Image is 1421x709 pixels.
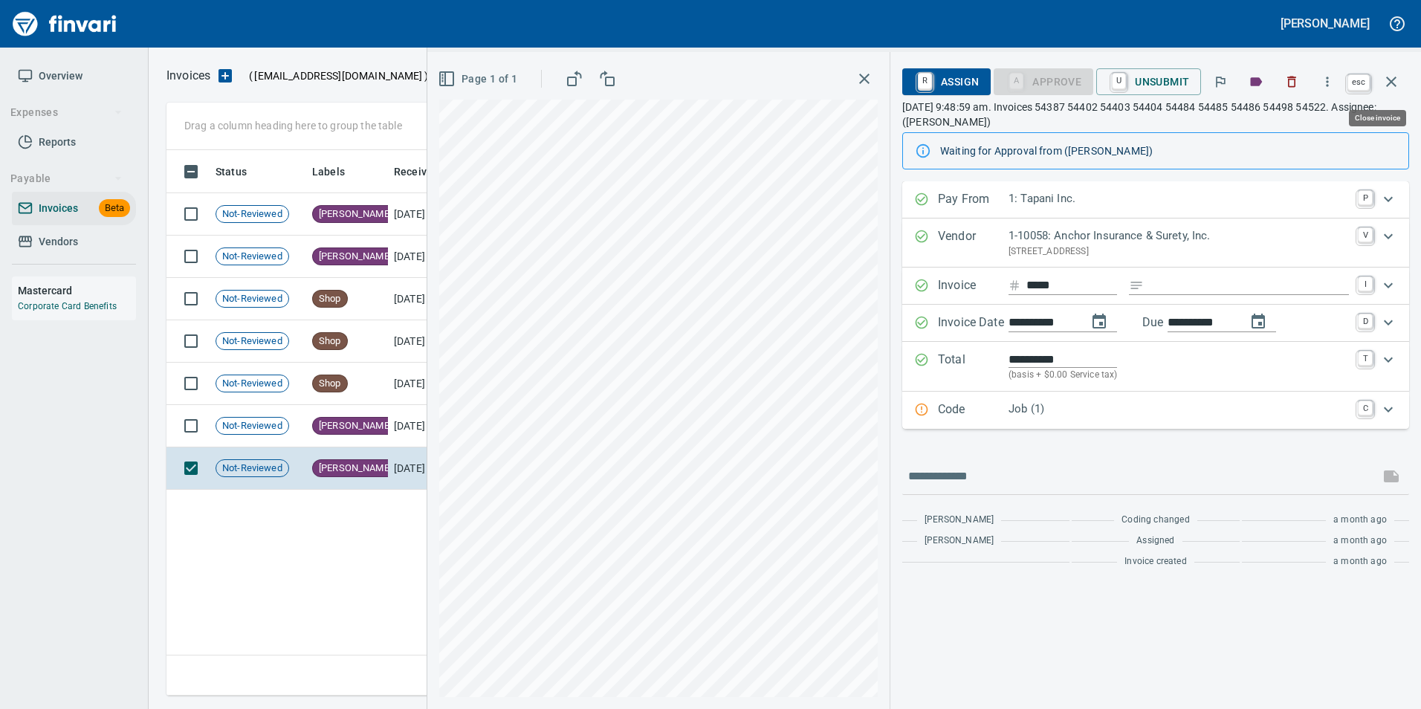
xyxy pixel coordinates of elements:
[1121,513,1189,528] span: Coding changed
[1358,190,1373,205] a: P
[12,192,136,225] a: InvoicesBeta
[918,73,932,89] a: R
[902,342,1409,392] div: Expand
[313,207,398,221] span: [PERSON_NAME]
[394,163,458,181] span: Received
[313,377,347,391] span: Shop
[938,276,1009,296] p: Invoice
[216,334,288,349] span: Not-Reviewed
[313,462,398,476] span: [PERSON_NAME]
[938,351,1009,383] p: Total
[1009,245,1349,259] p: [STREET_ADDRESS]
[1311,65,1344,98] button: More
[313,419,398,433] span: [PERSON_NAME]
[1333,534,1387,548] span: a month ago
[441,70,517,88] span: Page 1 of 1
[216,250,288,264] span: Not-Reviewed
[1108,69,1189,94] span: Unsubmit
[902,181,1409,218] div: Expand
[925,534,994,548] span: [PERSON_NAME]
[1136,534,1174,548] span: Assigned
[18,282,136,299] h6: Mastercard
[938,190,1009,210] p: Pay From
[1347,74,1370,91] a: esc
[12,59,136,93] a: Overview
[1009,227,1349,245] p: 1-10058: Anchor Insurance & Surety, Inc.
[435,65,523,93] button: Page 1 of 1
[253,68,424,83] span: [EMAIL_ADDRESS][DOMAIN_NAME]
[388,405,470,447] td: [DATE]
[1112,73,1126,89] a: U
[99,200,130,217] span: Beta
[902,305,1409,342] div: Expand
[1009,368,1349,383] p: (basis + $0.00 Service tax)
[1009,276,1020,294] svg: Invoice number
[1333,513,1387,528] span: a month ago
[216,377,288,391] span: Not-Reviewed
[1009,401,1349,418] p: Job (1)
[10,103,123,122] span: Expenses
[166,67,210,85] nav: breadcrumb
[1129,278,1144,293] svg: Invoice description
[940,137,1396,164] div: Waiting for Approval from ([PERSON_NAME])
[388,447,470,490] td: [DATE]
[388,236,470,278] td: [DATE]
[216,163,247,181] span: Status
[4,165,129,192] button: Payable
[902,100,1409,129] p: [DATE] 9:48:59 am. Invoices 54387 54402 54403 54404 54484 54485 54486 54498 54522. Assignee: ([PE...
[938,314,1009,333] p: Invoice Date
[938,401,1009,420] p: Code
[1204,65,1237,98] button: Flag
[18,301,117,311] a: Corporate Card Benefits
[216,207,288,221] span: Not-Reviewed
[994,74,1093,87] div: Job required
[914,69,979,94] span: Assign
[313,292,347,306] span: Shop
[9,6,120,42] img: Finvari
[1358,276,1373,291] a: I
[12,126,136,159] a: Reports
[1240,65,1272,98] button: Labels
[313,250,398,264] span: [PERSON_NAME]
[1333,554,1387,569] span: a month ago
[1009,190,1349,207] p: 1: Tapani Inc.
[1275,65,1308,98] button: Discard
[39,67,82,85] span: Overview
[925,513,994,528] span: [PERSON_NAME]
[1358,401,1373,415] a: C
[12,225,136,259] a: Vendors
[1124,554,1187,569] span: Invoice created
[313,334,347,349] span: Shop
[388,363,470,405] td: [DATE]
[184,118,402,133] p: Drag a column heading here to group the table
[1142,314,1213,331] p: Due
[1277,12,1373,35] button: [PERSON_NAME]
[240,68,428,83] p: ( )
[39,199,78,218] span: Invoices
[902,68,991,95] button: RAssign
[388,278,470,320] td: [DATE]
[1281,16,1370,31] h5: [PERSON_NAME]
[1358,351,1373,366] a: T
[902,268,1409,305] div: Expand
[39,233,78,251] span: Vendors
[216,419,288,433] span: Not-Reviewed
[938,227,1009,259] p: Vendor
[166,67,210,85] p: Invoices
[388,320,470,363] td: [DATE]
[39,133,76,152] span: Reports
[902,392,1409,429] div: Expand
[216,292,288,306] span: Not-Reviewed
[1240,304,1276,340] button: change due date
[216,462,288,476] span: Not-Reviewed
[312,163,364,181] span: Labels
[10,169,123,188] span: Payable
[4,99,129,126] button: Expenses
[1081,304,1117,340] button: change date
[388,193,470,236] td: [DATE]
[394,163,438,181] span: Received
[210,67,240,85] button: Upload an Invoice
[1096,68,1201,95] button: UUnsubmit
[902,218,1409,268] div: Expand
